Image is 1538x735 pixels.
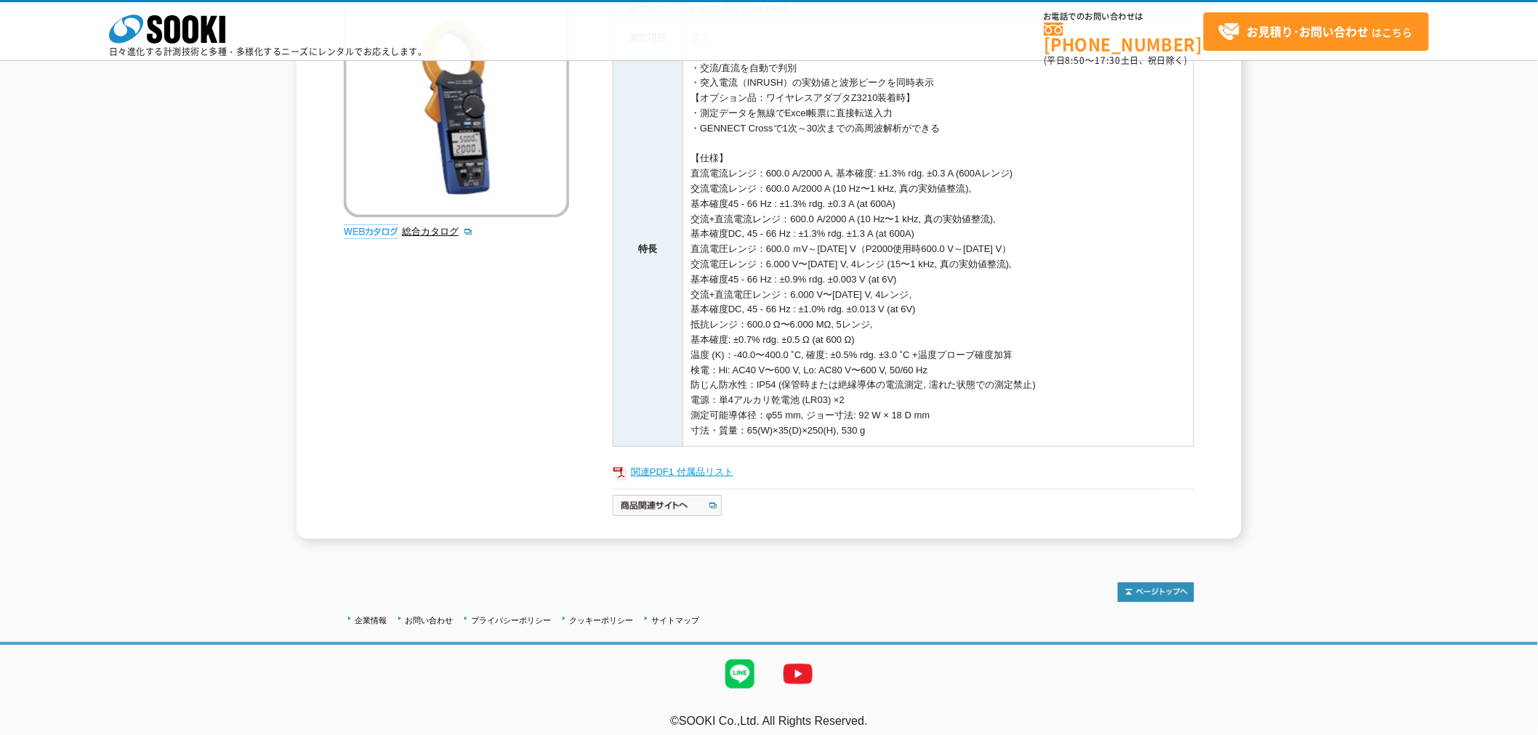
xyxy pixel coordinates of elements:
[1066,54,1086,67] span: 8:50
[471,616,551,625] a: プライバシーポリシー
[769,645,827,703] img: YouTube
[1218,21,1413,43] span: はこちら
[613,53,683,446] th: 特長
[711,645,769,703] img: LINE
[613,494,724,517] img: 商品関連サイトへ
[569,616,633,625] a: クッキーポリシー
[1247,23,1369,40] strong: お見積り･お問い合わせ
[1204,12,1429,51] a: お見積り･お問い合わせはこちら
[1044,54,1188,67] span: (平日 ～ 土日、祝日除く)
[109,47,427,56] p: 日々進化する計測技術と多種・多様化するニーズにレンタルでお応えします。
[651,616,699,625] a: サイトマップ
[1044,23,1204,52] a: [PHONE_NUMBER]
[344,224,398,239] img: webカタログ
[1044,12,1204,21] span: お電話でのお問い合わせは
[683,53,1194,446] td: ・交流/直流を自動で判別 ・突入電流（INRUSH）の実効値と波形ピークを同時表示 【オプション品：ワイヤレスアダプタZ3210装着時】 ・測定データを無線でExcel帳票に直接転送入力 ・GE...
[1095,54,1121,67] span: 17:30
[402,226,473,237] a: 総合カタログ
[613,463,1194,482] a: 関連PDF1 付属品リスト
[1118,582,1194,602] img: トップページへ
[405,616,453,625] a: お問い合わせ
[355,616,387,625] a: 企業情報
